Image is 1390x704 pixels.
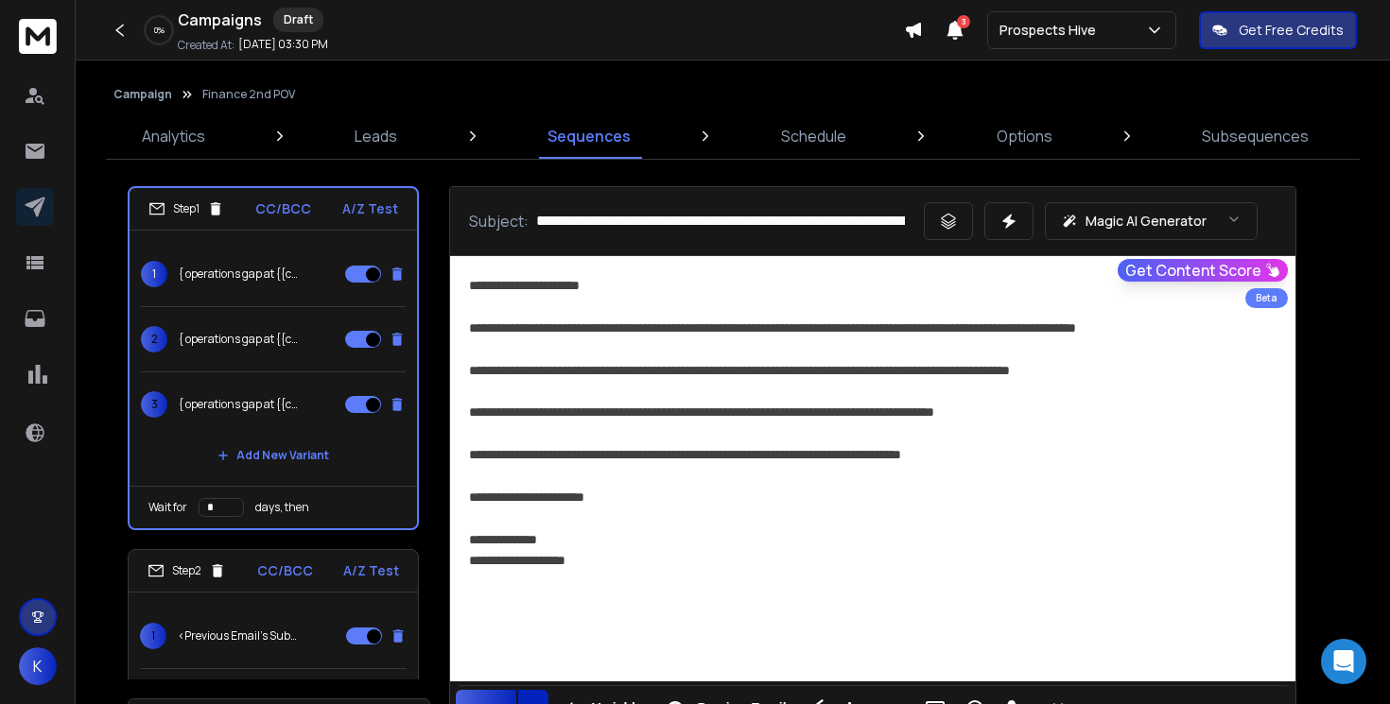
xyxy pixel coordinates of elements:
p: Options [997,125,1052,147]
p: <Previous Email's Subject> [178,628,299,644]
p: Subject: [469,210,529,232]
span: 2 [141,326,167,352]
a: Schedule [770,113,858,159]
a: Sequences [536,113,642,159]
p: 0 % [154,25,165,36]
button: Magic AI Generator [1045,202,1258,240]
button: K [19,647,57,685]
a: Options [985,113,1064,159]
span: 3 [957,15,970,28]
p: Subsequences [1202,125,1309,147]
a: Subsequences [1190,113,1320,159]
button: Get Free Credits [1199,11,1357,49]
p: Prospects Hive [999,21,1103,40]
p: Analytics [142,125,205,147]
a: Leads [343,113,408,159]
div: Step 2 [148,562,226,579]
p: A/Z Test [343,561,399,580]
p: Created At: [178,38,235,53]
span: 3 [141,391,167,418]
p: CC/BCC [257,561,313,580]
h1: Campaigns [178,9,262,31]
p: Leads [355,125,397,147]
p: A/Z Test [342,199,398,218]
p: [DATE] 03:30 PM [238,37,328,52]
div: Step 1 [148,200,224,217]
p: Wait for [148,500,187,515]
button: Get Content Score [1118,259,1288,282]
button: Add New Variant [202,437,344,474]
li: Step1CC/BCCA/Z Test1{ operations gap at {{companyName}} | how {{companyName}} can free 15+ hours/... [128,186,419,530]
p: { operations gap at {{companyName}} | how {{companyName}} can free 15+ hours/week | {{firstName}}... [179,266,300,282]
button: Campaign [113,87,172,102]
span: 1 [140,623,166,649]
p: CC/BCC [255,199,311,218]
p: { operations gap at {{companyName}} | how {{companyName}} can free 10+ hours/week | {{firstName}}... [179,332,300,347]
span: 1 [141,261,167,287]
p: Sequences [547,125,631,147]
p: Magic AI Generator [1086,212,1207,231]
div: Open Intercom Messenger [1321,639,1366,684]
div: Beta [1245,288,1288,308]
p: { operations gap at {{companyName}} | how {{companyName}} can free 10+ hours/week | {{firstName}}... [179,397,300,412]
p: Schedule [781,125,846,147]
p: Get Free Credits [1239,21,1344,40]
p: Finance 2nd POV [202,87,295,102]
div: Draft [273,8,323,32]
a: Analytics [130,113,217,159]
p: days, then [255,500,309,515]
